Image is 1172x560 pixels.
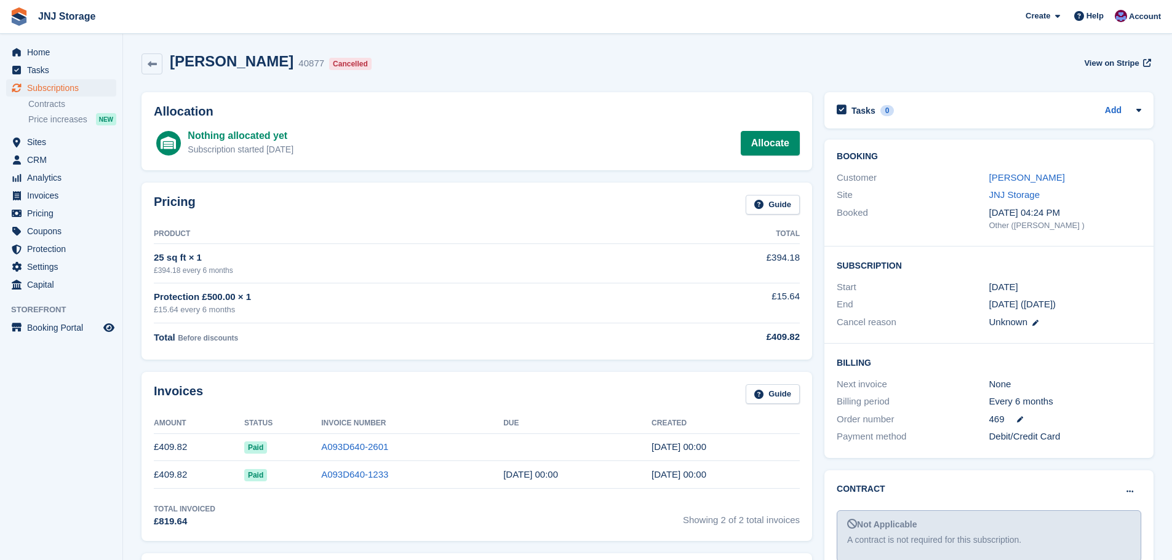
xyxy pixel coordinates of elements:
[298,57,324,71] div: 40877
[321,469,388,479] a: A093D640-1233
[188,143,293,156] div: Subscription started [DATE]
[989,377,1141,392] div: None
[837,280,989,294] div: Start
[28,98,116,110] a: Contracts
[6,223,116,240] a: menu
[989,317,1028,327] span: Unknown
[635,330,800,344] div: £409.82
[154,503,215,515] div: Total Invoiced
[635,283,800,323] td: £15.64
[27,240,101,258] span: Protection
[27,151,101,168] span: CRM
[27,79,101,97] span: Subscriptions
[741,131,800,156] a: Allocate
[10,7,28,26] img: stora-icon-8386f47178a22dfd0bd8f6a31ec36ba5ce8667c1dd55bd0f319d3a0aa187defe.svg
[154,304,635,316] div: £15.64 every 6 months
[27,223,101,240] span: Coupons
[96,113,116,125] div: NEW
[27,133,101,151] span: Sites
[6,79,116,97] a: menu
[6,240,116,258] a: menu
[321,414,503,433] th: Invoice Number
[102,320,116,335] a: Preview store
[11,304,122,316] span: Storefront
[683,503,800,529] span: Showing 2 of 2 total invoices
[321,441,388,452] a: A093D640-2601
[746,195,800,215] a: Guide
[27,319,101,336] span: Booking Portal
[503,414,652,433] th: Due
[851,105,875,116] h2: Tasks
[154,384,203,404] h2: Invoices
[837,188,989,202] div: Site
[154,195,196,215] h2: Pricing
[652,414,800,433] th: Created
[635,244,800,283] td: £394.18
[837,315,989,329] div: Cancel reason
[244,441,267,454] span: Paid
[154,461,244,489] td: £409.82
[989,412,1005,427] span: 469
[27,169,101,186] span: Analytics
[178,334,238,342] span: Before discounts
[154,224,635,244] th: Product
[6,61,116,79] a: menu
[1084,57,1139,69] span: View on Stripe
[880,105,895,116] div: 0
[837,395,989,409] div: Billing period
[1115,10,1127,22] img: Jonathan Scrase
[170,53,293,69] h2: [PERSON_NAME]
[6,44,116,61] a: menu
[154,105,800,119] h2: Allocation
[1079,53,1154,73] a: View on Stripe
[154,433,244,461] td: £409.82
[837,377,989,392] div: Next invoice
[154,414,244,433] th: Amount
[847,534,1131,546] div: A contract is not required for this subscription.
[6,187,116,204] a: menu
[27,205,101,222] span: Pricing
[27,44,101,61] span: Home
[154,332,175,342] span: Total
[154,515,215,529] div: £819.64
[837,171,989,185] div: Customer
[6,169,116,186] a: menu
[635,224,800,244] th: Total
[989,206,1141,220] div: [DATE] 04:24 PM
[28,112,116,126] a: Price increases NEW
[837,483,885,495] h2: Contract
[6,319,116,336] a: menu
[1086,10,1104,22] span: Help
[27,187,101,204] span: Invoices
[1026,10,1050,22] span: Create
[6,276,116,293] a: menu
[652,441,706,452] time: 2025-04-21 23:00:08 UTC
[329,58,372,70] div: Cancelled
[154,251,635,265] div: 25 sq ft × 1
[503,469,558,479] time: 2024-10-22 23:00:00 UTC
[989,189,1040,200] a: JNJ Storage
[837,259,1141,271] h2: Subscription
[837,430,989,444] div: Payment method
[847,518,1131,531] div: Not Applicable
[6,258,116,275] a: menu
[33,6,100,26] a: JNJ Storage
[27,276,101,293] span: Capital
[28,114,87,125] span: Price increases
[837,206,989,232] div: Booked
[154,265,635,276] div: £394.18 every 6 months
[188,128,293,143] div: Nothing allocated yet
[837,152,1141,162] h2: Booking
[1129,10,1161,23] span: Account
[27,61,101,79] span: Tasks
[989,219,1141,232] div: Other ([PERSON_NAME] )
[6,133,116,151] a: menu
[989,280,1018,294] time: 2024-10-21 23:00:00 UTC
[6,151,116,168] a: menu
[27,258,101,275] span: Settings
[652,469,706,479] time: 2024-10-21 23:00:59 UTC
[244,469,267,481] span: Paid
[837,412,989,427] div: Order number
[6,205,116,222] a: menu
[989,430,1141,444] div: Debit/Credit Card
